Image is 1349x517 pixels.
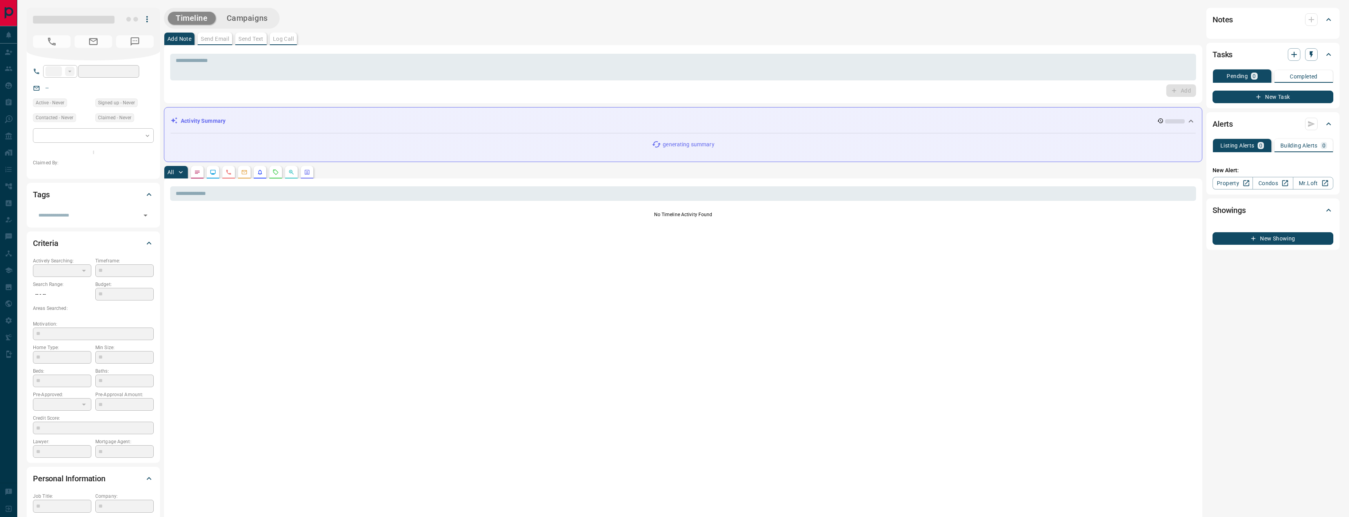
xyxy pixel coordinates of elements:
p: generating summary [663,140,714,149]
p: Search Range: [33,281,91,288]
p: Motivation: [33,320,154,328]
p: Listing Alerts [1220,143,1254,148]
div: Showings [1213,201,1333,220]
p: Pending [1227,73,1248,79]
h2: Personal Information [33,472,105,485]
svg: Calls [225,169,232,175]
p: Timeframe: [95,257,154,264]
p: Min Size: [95,344,154,351]
a: -- [45,85,49,91]
h2: Criteria [33,237,58,249]
p: 0 [1322,143,1325,148]
h2: Showings [1213,204,1246,217]
p: Lawyer: [33,438,91,445]
div: Notes [1213,10,1333,29]
p: Baths: [95,368,154,375]
svg: Opportunities [288,169,295,175]
p: 0 [1253,73,1256,79]
p: All [167,169,174,175]
a: Mr.Loft [1293,177,1333,189]
p: Beds: [33,368,91,375]
button: Campaigns [219,12,276,25]
p: Add Note [167,36,191,42]
p: Building Alerts [1280,143,1318,148]
p: 0 [1259,143,1262,148]
p: Home Type: [33,344,91,351]
h2: Notes [1213,13,1233,26]
div: Tasks [1213,45,1333,64]
span: No Number [33,35,71,48]
p: Actively Searching: [33,257,91,264]
span: No Number [116,35,154,48]
button: New Showing [1213,232,1333,245]
span: Claimed - Never [98,114,131,122]
svg: Emails [241,169,247,175]
p: Job Title: [33,493,91,500]
p: No Timeline Activity Found [170,211,1196,218]
h2: Tasks [1213,48,1233,61]
p: New Alert: [1213,166,1333,175]
a: Condos [1253,177,1293,189]
svg: Requests [273,169,279,175]
svg: Agent Actions [304,169,310,175]
div: Alerts [1213,115,1333,133]
svg: Listing Alerts [257,169,263,175]
div: Activity Summary [171,114,1196,128]
svg: Lead Browsing Activity [210,169,216,175]
p: Credit Score: [33,415,154,422]
span: No Email [75,35,112,48]
button: New Task [1213,91,1333,103]
p: Pre-Approved: [33,391,91,398]
div: Criteria [33,234,154,253]
p: Areas Searched: [33,305,154,312]
div: Personal Information [33,469,154,488]
a: Property [1213,177,1253,189]
span: Active - Never [36,99,64,107]
p: Company: [95,493,154,500]
button: Open [140,210,151,221]
h2: Alerts [1213,118,1233,130]
p: Mortgage Agent: [95,438,154,445]
span: Signed up - Never [98,99,135,107]
p: Completed [1290,74,1318,79]
span: Contacted - Never [36,114,73,122]
p: Claimed By: [33,159,154,166]
p: -- - -- [33,288,91,301]
h2: Tags [33,188,49,201]
p: Budget: [95,281,154,288]
button: Timeline [168,12,216,25]
p: Pre-Approval Amount: [95,391,154,398]
p: Activity Summary [181,117,225,125]
div: Tags [33,185,154,204]
svg: Notes [194,169,200,175]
